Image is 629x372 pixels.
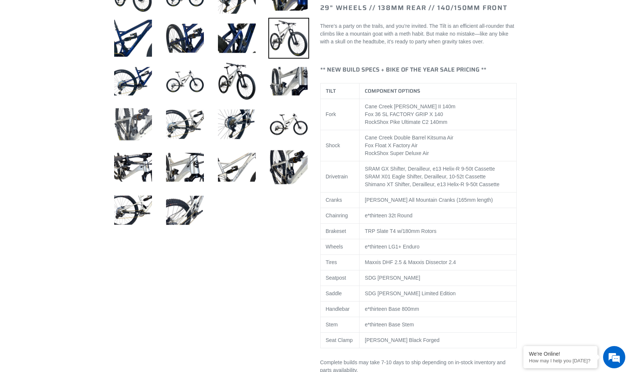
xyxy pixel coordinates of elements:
[360,208,516,224] td: e*thirteen 32t Round
[360,83,516,99] th: COMPONENT OPTIONS
[216,18,257,59] img: Load image into Gallery viewer, TILT - Complete Bike
[360,224,516,239] td: TRP Slate T4 w/180mm Rotors
[113,104,153,145] img: Load image into Gallery viewer, TILT - Complete Bike
[216,104,257,145] img: Load image into Gallery viewer, TILT - Complete Bike
[268,61,309,102] img: Load image into Gallery viewer, TILT - Complete Bike
[360,192,516,208] td: [PERSON_NAME] All Mountain Cranks (165mm length)
[360,239,516,255] td: e*thirteen LG1+ Enduro
[320,286,360,302] td: Saddle
[320,161,360,192] td: Drivetrain
[529,351,592,357] div: We're Online!
[360,270,516,286] td: SDG [PERSON_NAME]
[4,203,141,228] textarea: Type your message and hit 'Enter'
[360,161,516,192] td: SRAM GX Shifter, Derailleur, e13 Helix-R 9-50t Cassette SRAM X01 Eagle Shifter, Derailleur, 10-52...
[320,239,360,255] td: Wheels
[320,192,360,208] td: Cranks
[320,224,360,239] td: Brakeset
[320,302,360,317] td: Handlebar
[360,317,516,333] td: e*thirteen Base Stem
[268,147,309,188] img: Load image into Gallery viewer, TILT - Complete Bike
[320,130,360,161] td: Shock
[165,18,205,59] img: Load image into Gallery viewer, TILT - Complete Bike
[360,130,516,161] td: Cane Creek Double Barrel Kitsuma Air Fox Float X Factory Air RockShox Super Deluxe Air
[165,147,205,188] img: Load image into Gallery viewer, TILT - Complete Bike
[122,4,139,22] div: Minimize live chat window
[320,333,360,348] td: Seat Clamp
[8,41,19,52] div: Navigation go back
[320,255,360,270] td: Tires
[268,18,309,59] img: Load image into Gallery viewer, TILT - Complete Bike
[43,93,102,168] span: We're online!
[165,190,205,231] img: Load image into Gallery viewer, TILT - Complete Bike
[113,190,153,231] img: Load image into Gallery viewer, TILT - Complete Bike
[320,99,360,130] td: Fork
[360,286,516,302] td: SDG [PERSON_NAME] Limited Edition
[113,147,153,188] img: Load image into Gallery viewer, TILT - Complete Bike
[320,4,517,12] h2: 29" Wheels // 138mm Rear // 140/150mm Front
[360,99,516,130] td: Cane Creek [PERSON_NAME] II 140m Fox 36 SL FACTORY GRIP X 140 RockShox Pike Ultimate C2 140mm
[24,37,42,56] img: d_696896380_company_1647369064580_696896380
[529,358,592,363] p: How may I help you today?
[113,61,153,102] img: Load image into Gallery viewer, TILT - Complete Bike
[360,302,516,317] td: e*thirteen Base 800mm
[216,147,257,188] img: Load image into Gallery viewer, TILT - Complete Bike
[268,104,309,145] img: Load image into Gallery viewer, TILT - Complete Bike
[165,61,205,102] img: Load image into Gallery viewer, TILT - Complete Bike
[165,104,205,145] img: Load image into Gallery viewer, TILT - Complete Bike
[113,18,153,59] img: Load image into Gallery viewer, TILT - Complete Bike
[50,42,136,51] div: Chat with us now
[360,333,516,348] td: [PERSON_NAME] Black Forged
[320,270,360,286] td: Seatpost
[360,255,516,270] td: Maxxis DHF 2.5 & Maxxis Dissector 2.4
[320,317,360,333] td: Stem
[320,83,360,99] th: TILT
[216,61,257,102] img: Load image into Gallery viewer, TILT - Complete Bike
[320,66,517,73] h4: ** NEW BUILD SPECS + BIKE OF THE YEAR SALE PRICING **
[320,208,360,224] td: Chainring
[320,22,517,46] p: There’s a party on the trails, and you’re invited. The Tilt is an efficient all-rounder that clim...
